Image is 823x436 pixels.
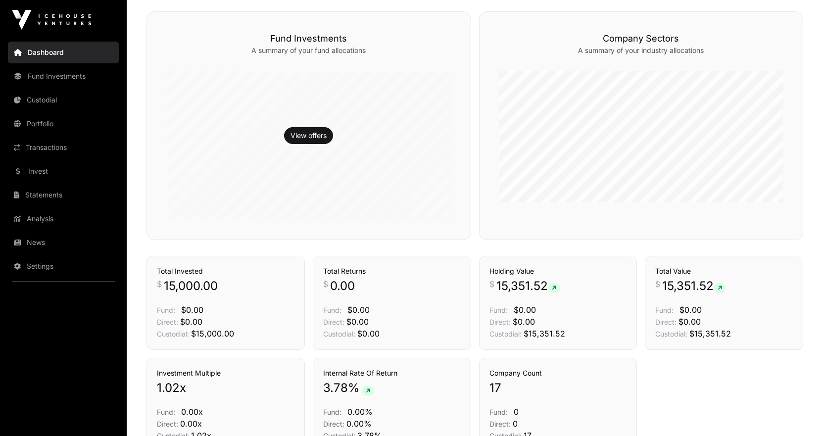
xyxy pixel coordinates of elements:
[489,278,494,290] span: $
[347,407,373,417] span: 0.00%
[489,318,511,326] span: Direct:
[499,46,783,55] p: A summary of your industry allocations
[157,266,294,276] h3: Total Invested
[347,305,370,315] span: $0.00
[346,317,369,327] span: $0.00
[323,408,341,416] span: Fund:
[180,380,186,396] span: x
[323,420,344,428] span: Direct:
[489,380,501,396] span: 17
[180,317,202,327] span: $0.00
[655,266,793,276] h3: Total Value
[513,317,535,327] span: $0.00
[323,278,328,290] span: $
[655,278,660,290] span: $
[164,278,218,294] span: 15,000.00
[489,306,508,314] span: Fund:
[514,407,519,417] span: 0
[513,419,518,429] span: 0
[8,65,119,87] a: Fund Investments
[284,127,333,144] button: View offers
[489,368,627,378] h3: Company Count
[323,330,355,338] span: Custodial:
[357,329,380,339] span: $0.00
[8,113,119,135] a: Portfolio
[180,419,202,429] span: 0.00x
[499,32,783,46] h3: Company Sectors
[348,380,360,396] span: %
[323,266,461,276] h3: Total Returns
[157,278,162,290] span: $
[323,380,348,396] span: 3.78
[8,42,119,63] a: Dashboard
[157,306,175,314] span: Fund:
[524,329,565,339] span: $15,351.52
[330,278,355,294] span: 0.00
[8,160,119,182] a: Invest
[167,32,451,46] h3: Fund Investments
[167,46,451,55] p: A summary of your fund allocations
[157,420,178,428] span: Direct:
[514,305,536,315] span: $0.00
[678,317,701,327] span: $0.00
[181,305,203,315] span: $0.00
[8,137,119,158] a: Transactions
[323,318,344,326] span: Direct:
[496,278,560,294] span: 15,351.52
[323,368,461,378] h3: Internal Rate Of Return
[290,131,327,141] a: View offers
[655,318,677,326] span: Direct:
[157,408,175,416] span: Fund:
[8,184,119,206] a: Statements
[8,255,119,277] a: Settings
[157,380,180,396] span: 1.02
[12,10,91,30] img: Icehouse Ventures Logo
[8,208,119,230] a: Analysis
[489,420,511,428] span: Direct:
[689,329,731,339] span: $15,351.52
[489,408,508,416] span: Fund:
[157,330,189,338] span: Custodial:
[662,278,726,294] span: 15,351.52
[191,329,234,339] span: $15,000.00
[157,318,178,326] span: Direct:
[181,407,203,417] span: 0.00x
[346,419,372,429] span: 0.00%
[323,306,341,314] span: Fund:
[8,89,119,111] a: Custodial
[774,388,823,436] iframe: Chat Widget
[655,306,674,314] span: Fund:
[489,266,627,276] h3: Holding Value
[8,232,119,253] a: News
[157,368,294,378] h3: Investment Multiple
[655,330,687,338] span: Custodial:
[489,330,522,338] span: Custodial:
[679,305,702,315] span: $0.00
